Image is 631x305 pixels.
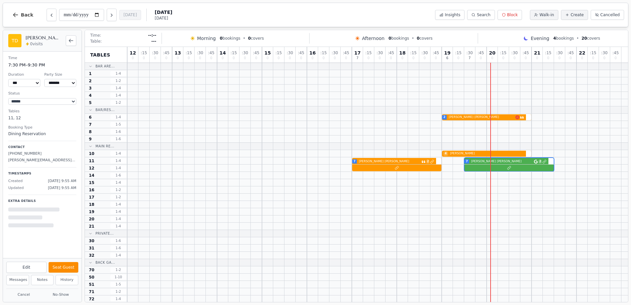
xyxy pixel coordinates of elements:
[44,72,76,78] dt: Party Size
[8,172,76,176] p: Timestamps
[186,51,192,55] span: : 15
[600,12,620,18] span: Cancelled
[498,10,522,20] button: Block
[612,51,619,55] span: : 45
[334,57,336,60] span: 0
[8,131,76,137] dd: Dining Reservation
[8,62,76,68] dd: 7:30 PM – 9:30 PM
[445,12,460,18] span: Insights
[25,35,62,41] h2: [PERSON_NAME] [PERSON_NAME]
[119,10,141,20] button: [DATE]
[298,51,304,55] span: : 45
[8,158,76,163] p: [PERSON_NAME][EMAIL_ADDRESS][PERSON_NAME][DOMAIN_NAME]
[89,71,92,76] span: 1
[8,178,23,184] span: Created
[568,51,574,55] span: : 45
[89,151,94,156] span: 10
[90,39,102,44] span: Table:
[545,51,551,55] span: : 15
[515,115,519,119] svg: Allergens: Nuts
[417,36,432,41] span: covers
[576,36,579,41] span: •
[558,57,560,60] span: 0
[343,51,349,55] span: : 45
[244,57,246,60] span: 0
[110,202,126,207] span: 1 - 4
[220,36,240,41] span: bookings
[513,57,515,60] span: 0
[110,115,126,120] span: 1 - 4
[289,57,291,60] span: 0
[243,36,245,41] span: •
[320,51,327,55] span: : 15
[90,52,110,58] span: Tables
[89,187,94,193] span: 16
[89,122,92,127] span: 7
[143,57,145,60] span: 0
[155,16,172,21] span: [DATE]
[148,33,156,38] span: --:--
[8,125,76,131] dt: Booking Type
[312,57,314,60] span: 0
[89,275,94,280] span: 50
[468,57,470,60] span: 7
[466,51,473,55] span: : 30
[507,12,518,18] span: Block
[242,51,248,55] span: : 30
[197,51,203,55] span: : 30
[525,57,527,60] span: 0
[478,51,484,55] span: : 45
[110,253,126,258] span: 1 - 4
[365,51,372,55] span: : 15
[377,51,383,55] span: : 30
[222,57,224,60] span: 0
[110,224,126,229] span: 1 - 4
[89,253,94,258] span: 32
[455,51,462,55] span: : 15
[89,282,94,287] span: 51
[417,36,419,41] span: 0
[110,136,126,141] span: 1 - 6
[389,36,409,41] span: bookings
[538,160,542,164] span: 2
[130,51,136,55] span: 12
[188,57,190,60] span: 0
[48,185,76,191] span: [DATE] 9:55 AM
[89,195,94,200] span: 17
[110,289,126,294] span: 1 - 2
[399,51,405,55] span: 18
[534,51,540,55] span: 21
[110,78,126,83] span: 1 - 2
[354,51,360,55] span: 17
[581,57,583,60] span: 0
[89,86,92,91] span: 3
[110,122,126,127] span: 1 - 5
[480,57,482,60] span: 0
[388,51,394,55] span: : 45
[591,10,624,20] button: Cancelled
[95,64,115,69] span: Bar Are...
[110,282,126,287] span: 1 - 5
[177,57,179,60] span: 0
[165,57,167,60] span: 0
[110,209,126,214] span: 1 - 4
[457,57,459,60] span: 0
[8,109,76,114] dt: Tables
[110,216,126,221] span: 1 - 4
[8,34,21,47] div: TD
[267,57,269,60] span: 0
[547,57,549,60] span: 0
[31,275,54,285] button: Notes
[231,51,237,55] span: : 15
[248,36,264,41] span: covers
[422,160,426,164] svg: Customer message
[553,36,574,41] span: bookings
[210,57,212,60] span: 0
[49,262,78,273] button: Seat Guest
[332,51,338,55] span: : 30
[110,71,126,76] span: 1 - 4
[8,185,24,191] span: Updated
[6,275,29,285] button: Messages
[511,51,518,55] span: : 30
[56,275,78,285] button: History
